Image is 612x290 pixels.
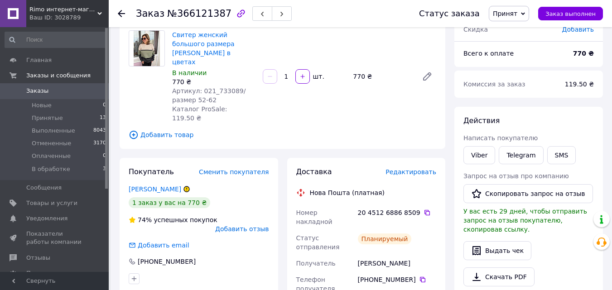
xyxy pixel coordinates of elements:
span: Показатели работы компании [26,230,84,246]
span: Заказы и сообщения [26,71,91,80]
span: Отмененные [32,139,71,147]
span: 74% [138,216,152,223]
span: 0 [103,101,106,109]
span: Главная [26,56,52,64]
div: Ваш ID: 3028789 [29,14,109,22]
span: Артикул: 021_733089/размер 52-62 [172,87,246,104]
span: 0 [103,152,106,160]
div: Вернуться назад [118,9,125,18]
div: Планируемый [358,233,412,244]
div: [PHONE_NUMBER] [137,257,197,266]
span: Уведомления [26,214,67,223]
span: Выполненные [32,127,75,135]
div: 1 заказ у вас на 770 ₴ [129,197,210,208]
span: 119.50 ₴ [565,81,594,88]
button: Выдать чек [463,241,531,260]
span: Действия [463,116,500,125]
a: Viber [463,146,495,164]
span: Скидка [463,26,488,33]
span: Номер накладной [296,209,333,225]
span: Статус отправления [296,234,340,251]
img: Свитер женский большого размера Эмма в цветах [134,31,160,66]
span: Всего к оплате [463,50,514,57]
div: успешных покупок [129,215,217,224]
span: №366121387 [167,8,231,19]
a: Свитер женский большого размера [PERSON_NAME] в цветах [172,31,235,66]
div: 770 ₴ [349,70,414,83]
div: [PERSON_NAME] [356,255,438,271]
span: Принят [493,10,517,17]
span: Каталог ProSale: 119.50 ₴ [172,105,227,122]
button: Скопировать запрос на отзыв [463,184,593,203]
span: Комиссия за заказ [463,81,525,88]
span: Покупатели [26,269,63,277]
div: Статус заказа [419,9,480,18]
div: 20 4512 6886 8509 [358,208,436,217]
span: Добавить товар [129,130,436,140]
div: [PHONE_NUMBER] [358,275,436,284]
span: Оплаченные [32,152,71,160]
span: 3170 [93,139,106,147]
span: 8043 [93,127,106,135]
span: Получатель [296,260,336,267]
span: В наличии [172,69,207,76]
span: Покупатель [129,167,174,176]
span: Доставка [296,167,332,176]
a: Скачать PDF [463,267,535,286]
span: Запрос на отзыв про компанию [463,172,569,180]
a: Редактировать [418,67,436,86]
span: Написать покупателю [463,134,538,142]
span: Заказ [136,8,164,19]
span: Редактировать [386,168,436,176]
div: 770 ₴ [172,77,255,86]
div: шт. [311,72,325,81]
span: Rimo интернет-магазин одежды [29,5,97,14]
span: В обработке [32,165,70,173]
b: 770 ₴ [573,50,594,57]
button: SMS [547,146,576,164]
span: Сообщения [26,184,62,192]
span: Принятые [32,114,63,122]
span: Новые [32,101,52,109]
span: Товары и услуги [26,199,77,207]
span: Заказ выполнен [545,10,596,17]
div: Нова Пошта (платная) [308,188,387,197]
div: Добавить email [128,241,190,250]
span: Заказы [26,87,48,95]
input: Поиск [5,32,107,48]
span: У вас есть 29 дней, чтобы отправить запрос на отзыв покупателю, скопировав ссылку. [463,208,587,233]
span: 3 [103,165,106,173]
span: Сменить покупателя [199,168,269,176]
span: Отзывы [26,254,50,262]
span: 13 [100,114,106,122]
button: Заказ выполнен [538,7,603,20]
span: Добавить отзыв [215,225,269,233]
span: Добавить [562,26,594,33]
a: Telegram [499,146,543,164]
a: [PERSON_NAME] [129,185,181,193]
div: Добавить email [137,241,190,250]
